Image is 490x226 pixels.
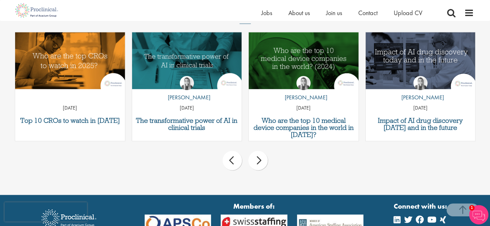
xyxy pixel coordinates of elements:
img: Hannah Burke [180,76,194,90]
a: Jobs [261,9,272,17]
strong: Members of: [145,201,364,211]
a: Upload CV [394,9,422,17]
a: Contact [358,9,378,17]
a: Hannah Burke [PERSON_NAME] [397,76,444,105]
a: Join us [326,9,342,17]
p: [DATE] [132,104,242,112]
a: About us [288,9,310,17]
p: [PERSON_NAME] [163,93,210,102]
img: Top 10 Medical Device Companies 2024 [249,32,359,89]
a: Impact of AI drug discovery [DATE] and in the future [369,117,472,131]
div: next [248,151,268,170]
img: AI in drug discovery [366,32,476,89]
p: [DATE] [366,104,476,112]
img: Chatbot [469,205,488,224]
a: Link to a post [366,32,476,89]
a: Who are the top 10 medical device companies in the world in [DATE]? [252,117,355,138]
a: Link to a post [249,32,359,89]
img: Top 10 CROs 2025 | Proclinical [15,32,125,89]
div: prev [223,151,242,170]
strong: Connect with us: [394,201,448,211]
a: The transformative power of AI in clinical trials [135,117,239,131]
a: Top 10 CROs to watch in [DATE] [18,117,122,124]
img: The Transformative Power of AI in Clinical Trials | Proclinical [132,32,242,89]
a: Hannah Burke [PERSON_NAME] [163,76,210,105]
a: Link to a post [132,32,242,89]
p: [DATE] [15,104,125,112]
p: [DATE] [249,104,359,112]
img: Hannah Burke [296,76,311,90]
p: [PERSON_NAME] [397,93,444,102]
a: Hannah Burke [PERSON_NAME] [280,76,327,105]
a: Link to a post [15,32,125,89]
span: 1 [469,205,475,211]
img: Hannah Burke [413,76,428,90]
p: [PERSON_NAME] [280,93,327,102]
iframe: reCAPTCHA [5,202,87,221]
